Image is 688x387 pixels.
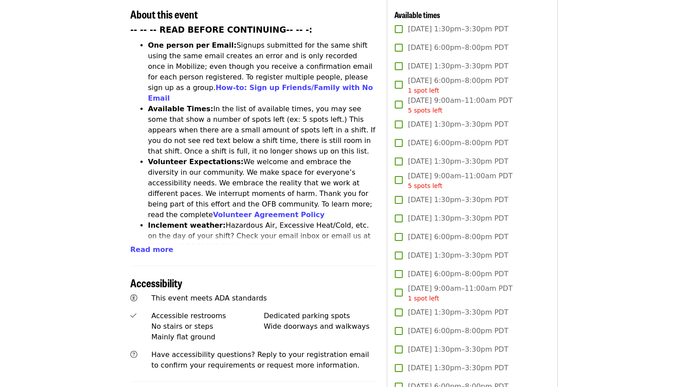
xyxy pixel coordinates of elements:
strong: One person per Email: [148,41,237,49]
span: Available times [394,9,440,20]
span: [DATE] 6:00pm–8:00pm PDT [408,138,508,148]
i: check icon [130,312,136,320]
strong: Available Times: [148,105,213,113]
span: 5 spots left [408,107,442,114]
span: [DATE] 1:30pm–3:30pm PDT [408,307,508,318]
li: Hazardous Air, Excessive Heat/Cold, etc. on the day of your shift? Check your email inbox or emai... [148,220,376,273]
span: [DATE] 6:00pm–8:00pm PDT [408,232,508,242]
li: In the list of available times, you may see some that show a number of spots left (ex: 5 spots le... [148,104,376,157]
div: Mainly flat ground [151,332,264,342]
span: [DATE] 6:00pm–8:00pm PDT [408,75,508,95]
span: [DATE] 9:00am–11:00am PDT [408,283,513,303]
a: Volunteer Agreement Policy [213,210,325,219]
span: 1 spot left [408,87,439,94]
button: Read more [130,244,173,255]
span: [DATE] 9:00am–11:00am PDT [408,171,513,191]
strong: Volunteer Expectations: [148,158,244,166]
div: Wide doorways and walkways [264,321,376,332]
span: 1 spot left [408,295,439,302]
span: [DATE] 1:30pm–3:30pm PDT [408,61,508,71]
span: 5 spots left [408,182,442,189]
strong: Inclement weather: [148,221,226,229]
span: [DATE] 1:30pm–3:30pm PDT [408,344,508,355]
span: This event meets ADA standards [151,294,267,302]
span: [DATE] 1:30pm–3:30pm PDT [408,195,508,205]
span: [DATE] 6:00pm–8:00pm PDT [408,326,508,336]
span: [DATE] 6:00pm–8:00pm PDT [408,42,508,53]
li: Signups submitted for the same shift using the same email creates an error and is only recorded o... [148,40,376,104]
div: Dedicated parking spots [264,311,376,321]
span: [DATE] 1:30pm–3:30pm PDT [408,363,508,373]
span: [DATE] 1:30pm–3:30pm PDT [408,156,508,167]
i: question-circle icon [130,350,137,359]
span: Accessibility [130,275,182,290]
div: Accessible restrooms [151,311,264,321]
li: We welcome and embrace the diversity in our community. We make space for everyone’s accessibility... [148,157,376,220]
i: universal-access icon [130,294,137,302]
span: [DATE] 6:00pm–8:00pm PDT [408,269,508,279]
span: Have accessibility questions? Reply to your registration email to confirm your requirements or re... [151,350,369,369]
span: [DATE] 1:30pm–3:30pm PDT [408,250,508,261]
span: [DATE] 9:00am–11:00am PDT [408,95,513,115]
span: [DATE] 1:30pm–3:30pm PDT [408,119,508,130]
span: [DATE] 1:30pm–3:30pm PDT [408,24,508,34]
div: No stairs or steps [151,321,264,332]
strong: -- -- -- READ BEFORE CONTINUING-- -- -: [130,25,312,34]
a: How-to: Sign up Friends/Family with No Email [148,83,373,102]
span: About this event [130,6,198,22]
span: [DATE] 1:30pm–3:30pm PDT [408,213,508,224]
span: Read more [130,245,173,254]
